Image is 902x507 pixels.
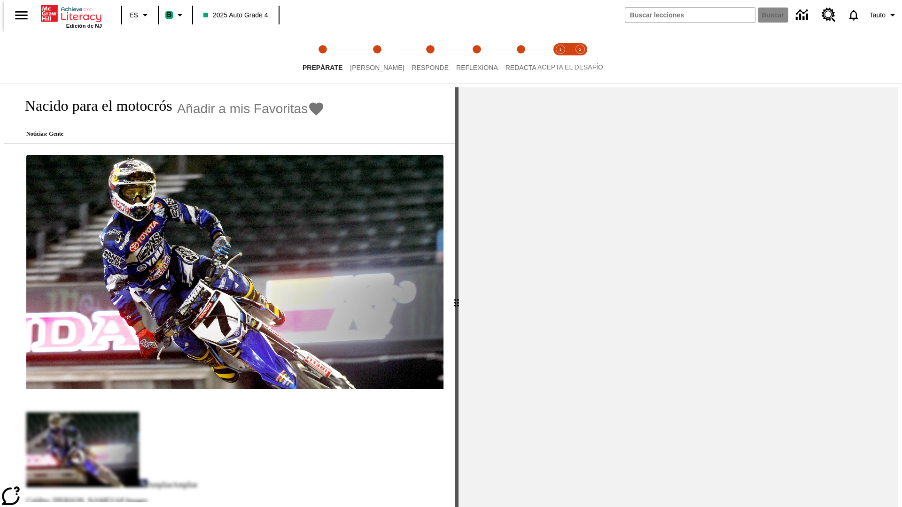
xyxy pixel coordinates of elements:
[559,47,561,52] text: 1
[177,100,325,117] button: Añadir a mis Favoritas - Nacido para el motocrós
[295,32,350,84] button: Prepárate step 1 of 5
[841,3,866,27] a: Notificaciones
[167,9,171,21] span: B
[129,10,138,20] span: ES
[303,64,342,71] span: Prepárate
[790,2,816,28] a: Centro de información
[177,101,308,116] span: Añadir a mis Favoritas
[870,10,886,20] span: Tauto
[15,97,172,115] h1: Nacido para el motocrós
[404,32,456,84] button: Responde step 3 of 5
[350,64,404,71] span: [PERSON_NAME]
[4,87,455,502] div: reading
[456,64,498,71] span: Reflexiona
[625,8,755,23] input: Buscar campo
[455,87,459,507] div: Pulsa la tecla de intro o la barra espaciadora y luego presiona las flechas de derecha e izquierd...
[567,32,594,84] button: Acepta el desafío contesta step 2 of 2
[26,155,443,390] img: El corredor de motocrós James Stewart vuela por los aires en su motocicleta de montaña
[15,131,325,138] p: Noticias: Gente
[505,64,537,71] span: Redacta
[498,32,544,84] button: Redacta step 5 of 5
[537,63,603,71] span: ACEPTA EL DESAFÍO
[459,87,898,507] div: activity
[8,1,35,29] button: Abrir el menú lateral
[816,2,841,28] a: Centro de recursos, Se abrirá en una pestaña nueva.
[162,7,189,23] button: Boost El color de la clase es verde menta. Cambiar el color de la clase.
[41,3,102,29] div: Portada
[412,64,449,71] span: Responde
[342,32,412,84] button: Lee step 2 of 5
[866,7,902,23] button: Perfil/Configuración
[66,23,102,29] span: Edición de NJ
[449,32,505,84] button: Reflexiona step 4 of 5
[125,7,155,23] button: Lenguaje: ES, Selecciona un idioma
[547,32,574,84] button: Acepta el desafío lee step 1 of 2
[203,10,268,20] span: 2025 Auto Grade 4
[579,47,581,52] text: 2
